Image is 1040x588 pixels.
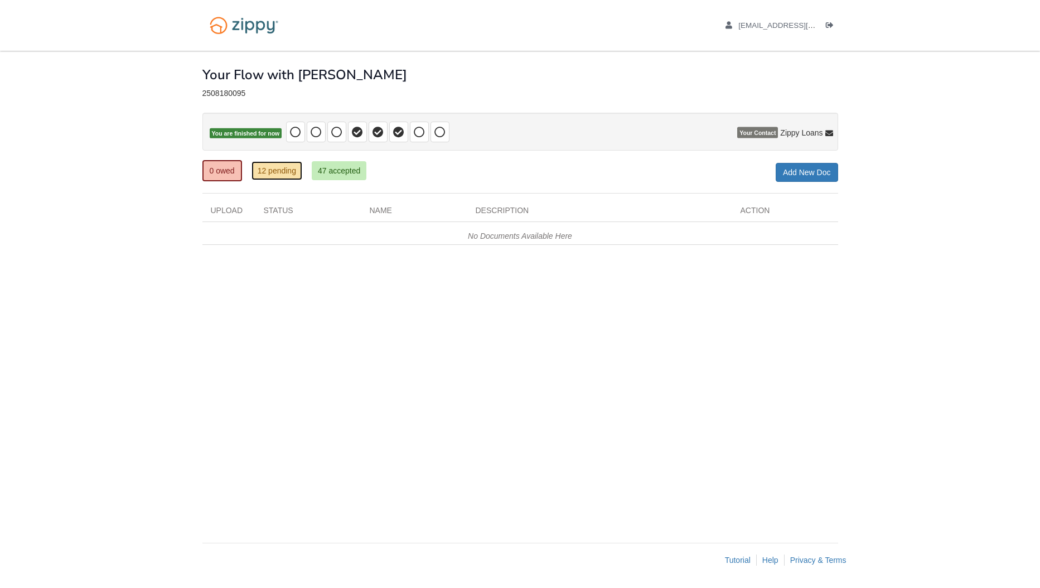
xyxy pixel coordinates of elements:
[202,205,255,221] div: Upload
[255,205,361,221] div: Status
[467,205,732,221] div: Description
[762,556,778,565] a: Help
[251,161,302,180] a: 12 pending
[468,232,572,240] em: No Documents Available Here
[210,128,282,139] span: You are finished for now
[361,205,467,221] div: Name
[202,160,242,181] a: 0 owed
[732,205,838,221] div: Action
[826,21,838,32] a: Log out
[737,127,778,138] span: Your Contact
[725,21,867,32] a: edit profile
[780,127,823,138] span: Zippy Loans
[202,68,407,82] h1: Your Flow with [PERSON_NAME]
[738,21,866,30] span: eolivares@blueleafresidential.com
[725,556,751,565] a: Tutorial
[202,89,838,98] div: 2508180095
[202,11,286,40] img: Logo
[312,161,366,180] a: 47 accepted
[776,163,838,182] a: Add New Doc
[790,556,846,565] a: Privacy & Terms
